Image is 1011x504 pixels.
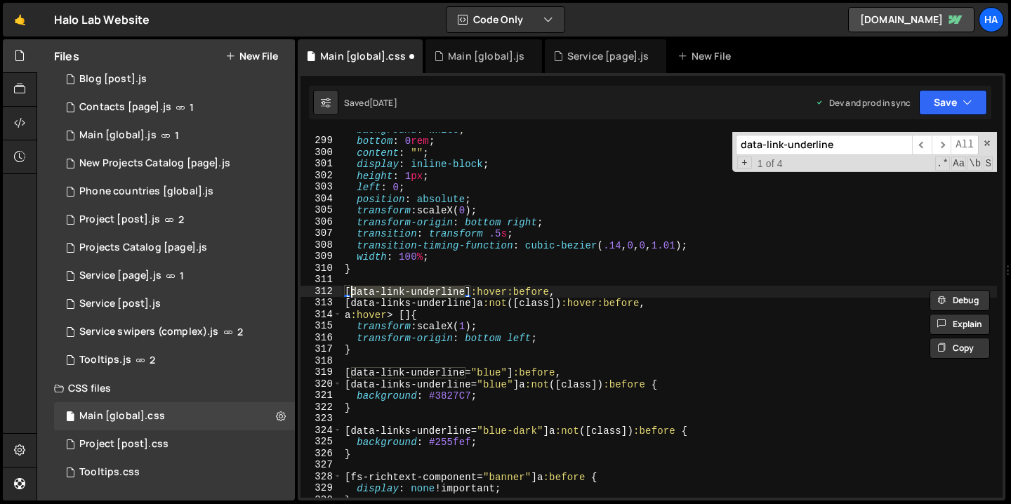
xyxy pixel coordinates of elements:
[369,97,397,109] div: [DATE]
[54,65,295,93] div: 826/3363.js
[225,51,278,62] button: New File
[300,147,342,159] div: 300
[815,97,911,109] div: Dev and prod in sync
[300,343,342,355] div: 317
[54,93,295,121] div: 826/1551.js
[175,130,179,141] span: 1
[678,49,736,63] div: New File
[567,49,649,63] div: Service [page].js
[300,216,342,228] div: 306
[919,90,987,115] button: Save
[300,366,342,378] div: 319
[752,158,788,170] span: 1 of 4
[912,135,932,155] span: ​
[79,354,131,366] div: Tooltips.js
[54,262,295,290] div: 826/10500.js
[54,178,295,206] div: 826/24828.js
[300,181,342,193] div: 303
[79,185,213,198] div: Phone countries [global].js
[180,270,184,281] span: 1
[848,7,974,32] a: [DOMAIN_NAME]
[3,3,37,37] a: 🤙
[79,213,160,226] div: Project [post].js
[37,374,295,402] div: CSS files
[54,458,295,486] div: 826/18335.css
[300,274,342,286] div: 311
[54,402,295,430] div: 826/3053.css
[979,7,1004,32] a: Ha
[930,338,990,359] button: Copy
[300,471,342,483] div: 328
[300,413,342,425] div: 323
[237,326,243,338] span: 2
[300,204,342,216] div: 305
[951,135,979,155] span: Alt-Enter
[54,290,295,318] div: 826/7934.js
[54,150,295,178] div: 826/45771.js
[300,227,342,239] div: 307
[300,448,342,460] div: 326
[300,170,342,182] div: 302
[300,355,342,367] div: 318
[736,135,912,155] input: Search for
[300,263,342,274] div: 310
[300,402,342,413] div: 322
[79,241,207,254] div: Projects Catalog [page].js
[300,309,342,321] div: 314
[737,157,752,170] span: Toggle Replace mode
[79,157,230,170] div: New Projects Catalog [page].js
[79,270,161,282] div: Service [page].js
[300,425,342,437] div: 324
[344,97,397,109] div: Saved
[79,438,168,451] div: Project [post].css
[300,390,342,402] div: 321
[300,436,342,448] div: 325
[930,290,990,311] button: Debug
[935,157,950,171] span: RegExp Search
[300,459,342,471] div: 327
[178,214,184,225] span: 2
[300,251,342,263] div: 309
[54,346,295,374] div: 826/18329.js
[54,206,295,234] div: 826/8916.js
[54,318,295,346] div: 826/8793.js
[300,286,342,298] div: 312
[54,430,295,458] div: 826/9226.css
[320,49,406,63] div: Main [global].css
[930,314,990,335] button: Explain
[932,135,951,155] span: ​
[300,332,342,344] div: 316
[79,129,157,142] div: Main [global].js
[79,326,218,338] div: Service swipers (complex).js
[79,73,147,86] div: Blog [post].js
[984,157,993,171] span: Search In Selection
[300,482,342,494] div: 329
[54,48,79,64] h2: Files
[300,378,342,390] div: 320
[300,297,342,309] div: 313
[54,121,295,150] div: 826/1521.js
[79,101,171,114] div: Contacts [page].js
[300,320,342,332] div: 315
[447,7,564,32] button: Code Only
[79,466,140,479] div: Tooltips.css
[79,298,161,310] div: Service [post].js
[190,102,194,113] span: 1
[300,239,342,251] div: 308
[967,157,982,171] span: Whole Word Search
[448,49,525,63] div: Main [global].js
[79,410,165,423] div: Main [global].css
[150,354,155,366] span: 2
[951,157,966,171] span: CaseSensitive Search
[54,234,295,262] div: 826/10093.js
[54,11,150,28] div: Halo Lab Website
[300,135,342,147] div: 299
[300,193,342,205] div: 304
[300,158,342,170] div: 301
